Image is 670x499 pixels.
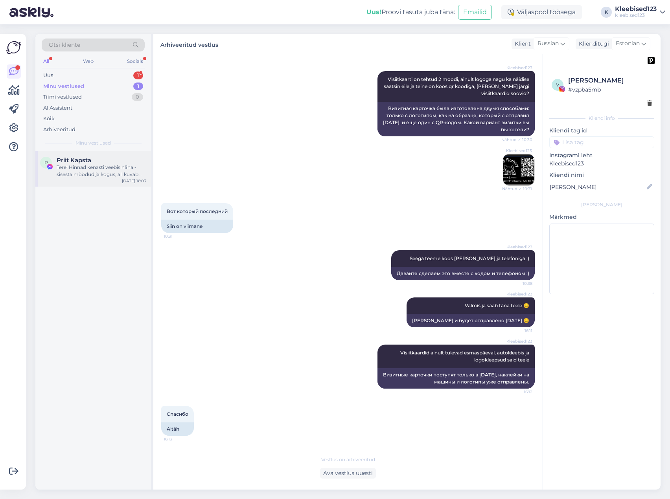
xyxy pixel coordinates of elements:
[43,93,82,101] div: Tiimi vestlused
[601,7,612,18] div: K
[549,201,654,208] div: [PERSON_NAME]
[43,126,75,134] div: Arhiveeritud
[549,171,654,179] p: Kliendi nimi
[568,85,652,94] div: # vzpba5mb
[502,186,532,192] span: Nähtud ✓ 10:31
[648,57,655,64] img: pd
[407,314,535,327] div: [PERSON_NAME] и будет отправлено [DATE] 😊
[43,72,53,79] div: Uus
[549,213,654,221] p: Märkmed
[164,233,193,239] span: 10:31
[366,8,381,16] b: Uus!
[57,164,146,178] div: Tere! Hinnad kenasti veebis näha - sisesta mõõdud ja kogus, all kuvab kohe
[43,104,72,112] div: AI Assistent
[391,267,535,280] div: Давайте сделаем это вместе с кодом и телефоном :)
[615,12,657,18] div: Kleebised123
[133,83,143,90] div: 1
[377,102,535,136] div: Визитная карточка была изготовлена ​​двумя способами: только с логотипом, как на образце, который...
[537,39,559,48] span: Russian
[160,39,218,49] label: Arhiveeritud vestlus
[458,5,492,20] button: Emailid
[75,139,111,147] span: Minu vestlused
[615,6,665,18] a: Kleebised123Kleebised123
[576,40,609,48] div: Klienditugi
[616,39,640,48] span: Estonian
[512,40,531,48] div: Klient
[122,178,146,184] div: [DATE] 16:03
[549,136,654,148] input: Lisa tag
[43,115,55,123] div: Kõik
[167,208,228,214] span: Вот который последний
[43,83,84,90] div: Minu vestlused
[384,76,530,96] span: Visiitkaarti on tehtud 2 moodi, ainult logoga nagu ka näidise saatsin eile ja teine on koos qr ko...
[410,255,529,261] span: Seega teeme koos [PERSON_NAME] ja telefoniga :)
[133,72,143,79] div: 1
[549,160,654,168] p: Kleebised123
[502,148,532,154] span: Kleebised123
[366,7,455,17] div: Proovi tasuta juba täna:
[42,56,51,66] div: All
[321,456,375,463] span: Vestlus on arhiveeritud
[503,338,532,344] span: Kleebised123
[549,127,654,135] p: Kliendi tag'id
[57,157,91,164] span: Priit Kapsta
[44,160,48,165] span: P
[549,151,654,160] p: Instagrami leht
[49,41,80,49] span: Otsi kliente
[550,183,645,191] input: Lisa nimi
[132,93,143,101] div: 0
[6,40,21,55] img: Askly Logo
[503,281,532,286] span: 10:38
[161,220,233,233] div: Siin on viimane
[167,411,188,417] span: Спасибо
[503,389,532,395] span: 16:12
[503,328,532,334] span: 16:11
[503,154,534,185] img: Attachment
[161,422,194,436] div: Aitäh
[81,56,95,66] div: Web
[615,6,657,12] div: Kleebised123
[568,76,652,85] div: [PERSON_NAME]
[556,82,559,88] span: v
[465,303,529,308] span: Valmis ja saab täna teele 😊
[400,350,530,363] span: Visiitkaardid ainult tulevad esmaspäeval, autokleebis ja logokleepsud said teele
[549,115,654,122] div: Kliendi info
[125,56,145,66] div: Socials
[320,468,376,479] div: Ava vestlus uuesti
[377,368,535,389] div: Визитные карточки поступят только в [DATE], наклейки на машины и логотипы уже отправлены.
[501,137,532,143] span: Nähtud ✓ 10:30
[503,244,532,250] span: Kleebised123
[503,291,532,297] span: Kleebised123
[164,436,193,442] span: 16:13
[501,5,582,19] div: Väljaspool tööaega
[503,65,532,71] span: Kleebised123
